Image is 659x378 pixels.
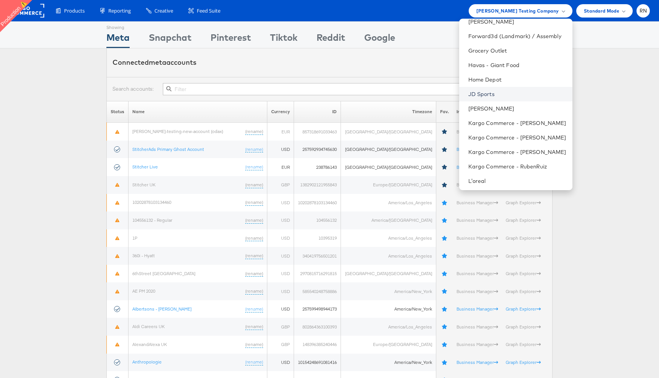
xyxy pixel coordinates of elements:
td: 104556132 [294,211,341,229]
a: (rename) [245,182,263,188]
a: Business Manager [456,146,498,152]
a: (rename) [245,199,263,206]
a: Albertsons - [PERSON_NAME] [132,306,191,312]
a: JD Sports [468,90,566,98]
th: Name [129,101,267,123]
a: Havas - Giant Food [468,61,566,69]
div: Reddit [317,31,345,48]
a: AE PM 2020 [132,288,155,294]
td: USD [267,300,294,318]
a: Graph Explorer [506,341,541,347]
td: USD [267,265,294,283]
a: (rename) [245,271,263,277]
a: (rename) [245,341,263,348]
a: [PERSON_NAME] [468,18,566,26]
span: Feed Suite [197,7,220,14]
td: USD [267,354,294,372]
a: Business Manager [456,271,498,276]
a: Business Manager [456,129,498,135]
div: Meta [106,31,130,48]
td: GBP [267,176,294,194]
td: [GEOGRAPHIC_DATA]/[GEOGRAPHIC_DATA] [341,265,436,283]
td: 857318691033463 [294,123,341,141]
a: Business Manager [456,324,498,330]
a: 104556132 - Regular [132,217,172,223]
a: Business Manager [456,200,498,205]
td: [GEOGRAPHIC_DATA]/[GEOGRAPHIC_DATA] [341,123,436,141]
div: Showing [106,22,130,31]
div: Pinterest [211,31,251,48]
a: (rename) [245,359,263,365]
a: Business Manager [456,217,498,223]
a: Kargo Commerce - RubenRuiz [468,163,566,170]
td: USD [267,247,294,265]
td: 2970815716291815 [294,265,341,283]
a: Grocery Outlet [468,47,566,54]
a: (rename) [245,324,263,330]
th: Timezone [341,101,436,123]
a: Home Depot [468,76,566,83]
td: [GEOGRAPHIC_DATA]/[GEOGRAPHIC_DATA] [341,158,436,176]
td: America/New_York [341,300,436,318]
a: (rename) [245,128,263,135]
a: Graph Explorer [506,200,541,205]
td: GBP [267,318,294,336]
span: Standard Mode [584,7,619,15]
a: (rename) [245,253,263,259]
a: Graph Explorer [506,253,541,259]
a: Business Manager [456,359,498,365]
td: GBP [267,336,294,354]
a: Graph Explorer [506,324,541,330]
td: America/Los_Angeles [341,247,436,265]
div: Connected accounts [113,58,196,67]
td: 257592934745630 [294,141,341,159]
a: 360i - Hyatt [132,253,155,258]
a: Business Manager [456,253,498,259]
a: (rename) [245,306,263,312]
span: Products [64,7,85,14]
td: America/[GEOGRAPHIC_DATA] [341,211,436,229]
a: Graph Explorer [506,235,541,241]
td: USD [267,229,294,247]
span: RN [640,8,647,13]
td: 238786143 [294,158,341,176]
a: Graph Explorer [506,271,541,276]
a: StitcherAds Primary Ghost Account [132,146,204,152]
a: Business Manager [456,182,498,187]
a: AlexandAlexa UK [132,341,167,347]
td: 257599498944173 [294,300,341,318]
td: 10154248691081416 [294,354,341,372]
span: [PERSON_NAME] Testing Company [476,7,559,15]
a: (rename) [245,288,263,295]
td: America/Los_Angeles [341,229,436,247]
a: 6thStreet [GEOGRAPHIC_DATA] [132,271,195,276]
a: Graph Explorer [506,306,541,312]
div: Snapchat [149,31,191,48]
a: Graph Explorer [506,288,541,294]
a: (rename) [245,146,263,153]
a: [PERSON_NAME]-testing-new-account (odax) [132,128,223,134]
a: Business Manager [456,288,498,294]
th: Status [107,101,129,123]
th: Currency [267,101,294,123]
td: America/New_York [341,354,436,372]
td: 10202878103134460 [294,194,341,212]
td: 148396385240446 [294,336,341,354]
a: Forward3d (Landmark) / Assembly [468,32,566,40]
a: 10202878103134460 [132,199,171,205]
td: USD [267,282,294,300]
a: Anthropologie [132,359,162,365]
a: Aldi Careers UK [132,324,165,329]
a: Kargo Commerce - [PERSON_NAME] [468,119,566,127]
td: America/Los_Angeles [341,318,436,336]
a: Business Manager [456,341,498,347]
a: (rename) [245,164,263,170]
td: USD [267,141,294,159]
a: [PERSON_NAME] [468,105,566,112]
span: Creative [154,7,173,14]
a: (rename) [245,235,263,242]
td: USD [267,194,294,212]
td: 340419756501201 [294,247,341,265]
td: USD [267,211,294,229]
td: EUR [267,158,294,176]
